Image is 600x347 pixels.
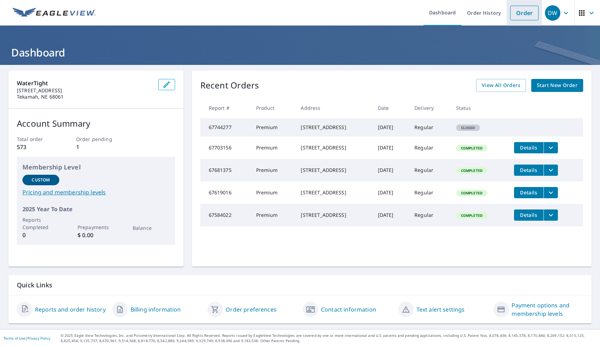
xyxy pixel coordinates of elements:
p: Custom [32,177,50,183]
button: detailsBtn-67619016 [514,187,544,198]
a: View All Orders [476,79,526,92]
td: Regular [409,159,451,181]
td: Premium [251,181,295,204]
a: Order [510,6,539,20]
a: Contact information [321,305,376,314]
div: [STREET_ADDRESS] [301,124,366,131]
button: filesDropdownBtn-67703156 [544,142,558,153]
span: View All Orders [482,81,520,90]
a: Reports and order history [35,305,106,314]
img: EV Logo [13,8,95,18]
th: Status [451,98,508,118]
button: filesDropdownBtn-67584022 [544,209,558,221]
td: Premium [251,159,295,181]
span: Start New Order [537,81,578,90]
p: Account Summary [17,117,175,130]
p: Tekamah, NE 68061 [17,94,153,100]
a: Pricing and membership levels [22,188,169,196]
p: © 2025 Eagle View Technologies, Inc. and Pictometry International Corp. All Rights Reserved. Repo... [61,333,596,343]
td: Regular [409,118,451,136]
p: 1 [76,143,116,151]
span: Details [518,212,539,218]
span: Closed [457,125,479,130]
th: Address [295,98,372,118]
th: Report # [200,98,251,118]
p: Order pending [76,135,116,143]
button: detailsBtn-67681375 [514,165,544,176]
p: 573 [17,143,56,151]
span: Completed [457,168,487,173]
span: Completed [457,191,487,195]
td: Regular [409,136,451,159]
p: Membership Level [22,162,169,172]
div: DW [545,5,560,21]
span: Completed [457,146,487,151]
div: [STREET_ADDRESS] [301,167,366,174]
p: WaterTight [17,79,153,87]
p: 0 [22,231,59,239]
a: Billing information [131,305,181,314]
div: [STREET_ADDRESS] [301,189,366,196]
p: Balance [133,224,169,232]
p: Reports Completed [22,216,59,231]
p: | [4,336,50,340]
h1: Dashboard [8,45,592,60]
span: Completed [457,213,487,218]
a: Terms of Use [4,336,25,341]
td: 67584022 [200,204,251,226]
td: 67681375 [200,159,251,181]
td: Regular [409,204,451,226]
span: Details [518,144,539,151]
p: Quick Links [17,281,583,289]
p: Total order [17,135,56,143]
td: 67619016 [200,181,251,204]
td: 67703156 [200,136,251,159]
td: Premium [251,204,295,226]
a: Payment options and membership levels [512,301,583,318]
p: 2025 Year To Date [22,205,169,213]
button: detailsBtn-67584022 [514,209,544,221]
a: Start New Order [531,79,583,92]
td: [DATE] [372,159,409,181]
td: [DATE] [372,136,409,159]
p: Prepayments [78,223,114,231]
a: Privacy Policy [27,336,50,341]
td: Premium [251,136,295,159]
th: Product [251,98,295,118]
th: Date [372,98,409,118]
td: [DATE] [372,118,409,136]
p: Recent Orders [200,79,259,92]
a: Text alert settings [416,305,465,314]
td: 67744277 [200,118,251,136]
td: [DATE] [372,181,409,204]
span: Details [518,189,539,196]
td: [DATE] [372,204,409,226]
a: Order preferences [226,305,276,314]
button: filesDropdownBtn-67619016 [544,187,558,198]
div: [STREET_ADDRESS] [301,212,366,219]
td: Regular [409,181,451,204]
td: Premium [251,118,295,136]
p: $ 0.00 [78,231,114,239]
div: [STREET_ADDRESS] [301,144,366,151]
button: detailsBtn-67703156 [514,142,544,153]
th: Delivery [409,98,451,118]
span: Details [518,167,539,173]
p: [STREET_ADDRESS] [17,87,153,94]
button: filesDropdownBtn-67681375 [544,165,558,176]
